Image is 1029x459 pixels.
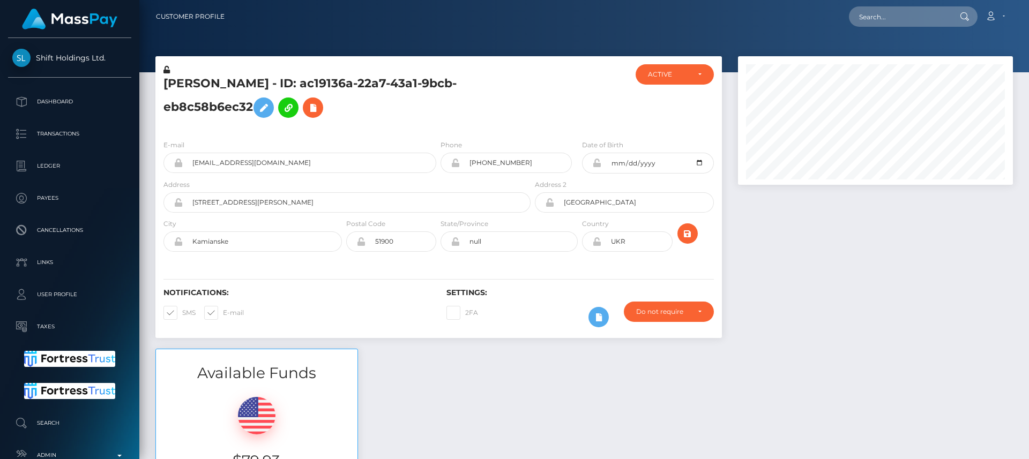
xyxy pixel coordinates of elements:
button: ACTIVE [636,64,714,85]
img: Fortress Trust [24,351,116,367]
label: 2FA [446,306,478,320]
a: Links [8,249,131,276]
p: Links [12,254,127,270]
h6: Settings: [446,288,713,297]
img: MassPay Logo [22,9,117,29]
label: State/Province [441,219,488,229]
h6: Notifications: [163,288,430,297]
p: Ledger [12,158,127,174]
a: Cancellations [8,217,131,244]
label: City [163,219,176,229]
p: Dashboard [12,94,127,110]
a: Ledger [8,153,131,179]
a: User Profile [8,281,131,308]
label: Address [163,180,190,190]
a: Customer Profile [156,5,225,28]
h3: Available Funds [156,363,357,383]
p: Transactions [12,126,127,142]
a: Payees [8,185,131,212]
p: Search [12,415,127,431]
label: E-mail [204,306,244,320]
input: Search... [849,6,950,27]
label: Phone [441,140,462,150]
img: Fortress Trust [24,383,116,399]
p: User Profile [12,287,127,303]
label: Address 2 [535,180,566,190]
div: Do not require [636,307,689,316]
a: Taxes [8,313,131,340]
p: Payees [12,190,127,206]
img: Shift Holdings Ltd. [12,49,31,67]
label: Postal Code [346,219,385,229]
label: Country [582,219,609,229]
h5: [PERSON_NAME] - ID: ac19136a-22a7-43a1-9bcb-eb8c58b6ec32 [163,76,525,123]
a: Transactions [8,121,131,147]
p: Cancellations [12,222,127,238]
img: USD.png [238,397,275,434]
button: Do not require [624,302,714,322]
div: ACTIVE [648,70,689,79]
span: Shift Holdings Ltd. [8,53,131,63]
p: Taxes [12,319,127,335]
label: E-mail [163,140,184,150]
label: Date of Birth [582,140,623,150]
label: SMS [163,306,196,320]
a: Dashboard [8,88,131,115]
a: Search [8,410,131,437]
